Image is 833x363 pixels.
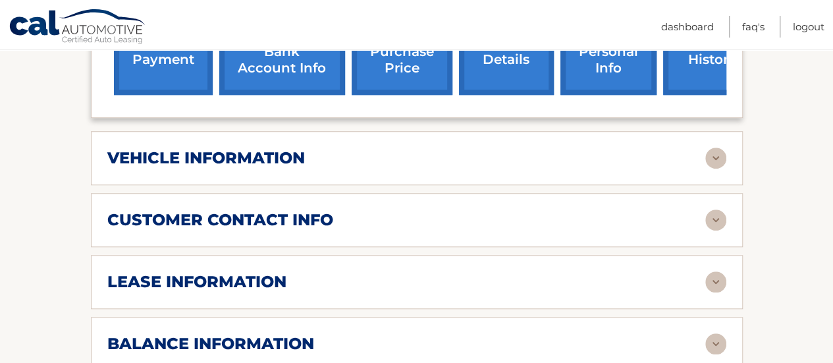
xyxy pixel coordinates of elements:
a: Dashboard [661,16,714,38]
a: request purchase price [352,9,452,95]
a: Logout [793,16,824,38]
img: accordion-rest.svg [705,209,726,231]
a: make a payment [114,9,213,95]
a: account details [459,9,554,95]
a: FAQ's [742,16,765,38]
h2: vehicle information [107,148,305,168]
a: Cal Automotive [9,9,147,47]
a: payment history [663,9,762,95]
a: update personal info [560,9,657,95]
a: Add/Remove bank account info [219,9,345,95]
h2: balance information [107,334,314,354]
img: accordion-rest.svg [705,271,726,293]
h2: lease information [107,272,286,292]
img: accordion-rest.svg [705,148,726,169]
h2: customer contact info [107,210,333,230]
img: accordion-rest.svg [705,333,726,354]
